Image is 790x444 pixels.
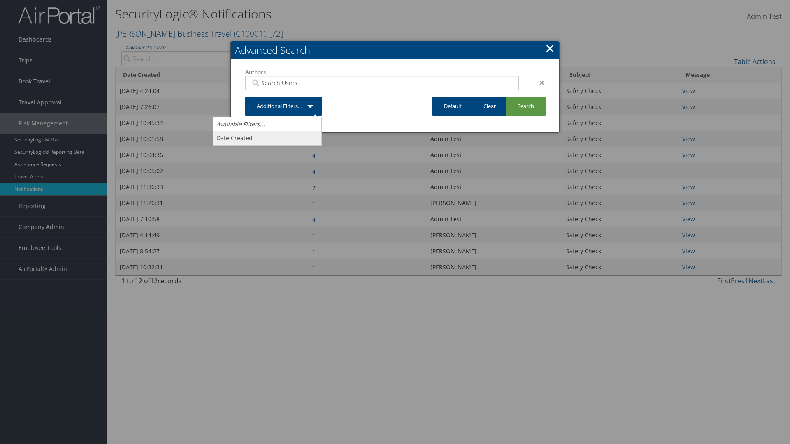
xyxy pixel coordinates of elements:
[525,78,551,88] div: ×
[251,79,513,87] input: Search Users
[545,40,555,56] a: Close
[245,68,519,76] label: Authors
[231,41,559,59] h2: Advanced Search
[432,97,473,116] a: Default
[506,97,546,116] a: Search
[216,120,265,128] i: Available Filters...
[472,97,507,116] a: Clear
[213,131,321,145] a: Date Created
[245,97,322,116] a: Additional Filters...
